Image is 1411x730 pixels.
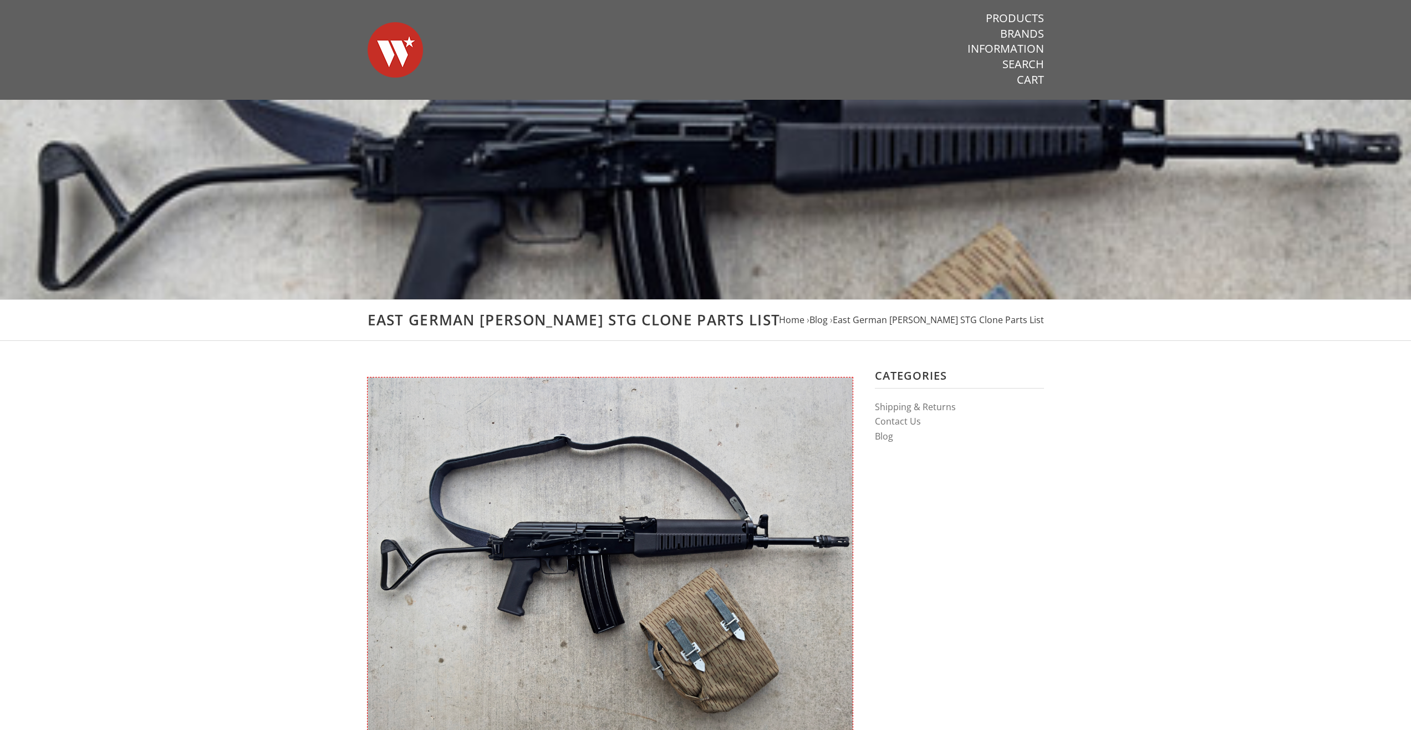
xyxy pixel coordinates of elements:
img: Warsaw Wood Co. [368,11,423,89]
a: Search [1002,57,1044,72]
li: › [830,313,1044,328]
h3: Categories [875,369,1044,389]
a: Cart [1017,73,1044,87]
a: Brands [1000,27,1044,41]
a: Contact Us [875,415,921,427]
a: Home [779,314,804,326]
a: Blog [809,314,828,326]
a: Products [986,11,1044,25]
li: › [807,313,828,328]
a: East German [PERSON_NAME] STG Clone Parts List [833,314,1044,326]
a: Information [967,42,1044,56]
a: Blog [875,430,893,442]
a: Shipping & Returns [875,401,956,413]
h1: East German [PERSON_NAME] STG Clone Parts List [368,311,1044,329]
